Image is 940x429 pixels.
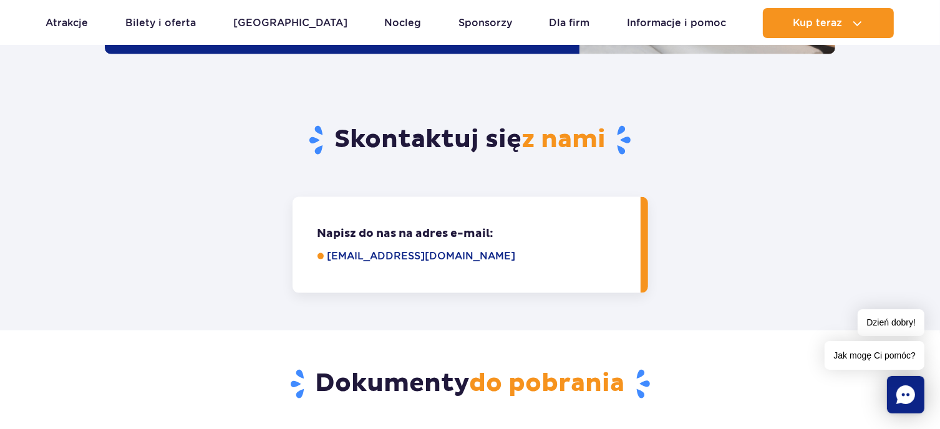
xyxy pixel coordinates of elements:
a: Sponsorzy [458,8,512,38]
h2: Skontaktuj się [105,124,835,157]
a: Atrakcje [46,8,89,38]
span: Dzień dobry! [858,309,924,336]
span: do pobrania [470,368,625,399]
a: Dla firm [549,8,589,38]
button: Kup teraz [763,8,894,38]
a: Bilety i oferta [125,8,196,38]
span: Kup teraz [793,17,842,29]
span: Jak mogę Ci pomóc? [825,341,924,370]
a: [GEOGRAPHIC_DATA] [233,8,347,38]
span: Napisz do nas na adres e-mail: [317,226,623,241]
span: z nami [521,124,606,155]
a: [EMAIL_ADDRESS][DOMAIN_NAME] [327,249,623,264]
a: Nocleg [384,8,421,38]
div: Chat [887,376,924,413]
a: Informacje i pomoc [627,8,726,38]
h2: Dokumenty [187,368,753,400]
